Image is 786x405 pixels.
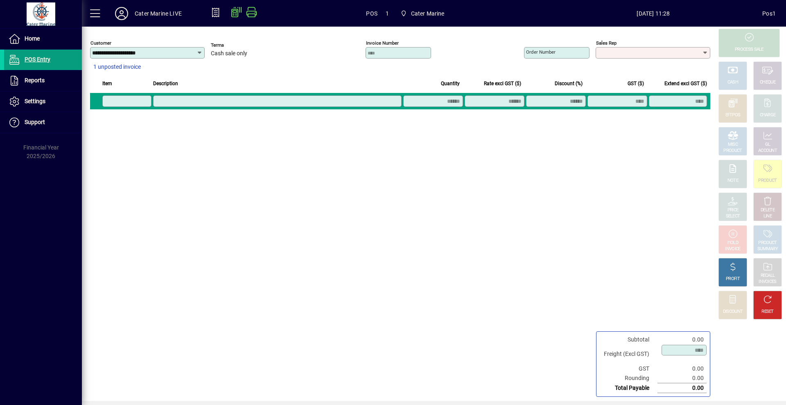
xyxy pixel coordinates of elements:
span: Terms [211,43,260,48]
div: MISC [728,142,738,148]
span: Support [25,119,45,125]
span: Description [153,79,178,88]
td: Subtotal [600,335,657,344]
span: Cash sale only [211,50,247,57]
td: Total Payable [600,383,657,393]
div: SELECT [726,213,740,219]
div: CASH [727,79,738,86]
span: Cater Marine [411,7,445,20]
div: NOTE [727,178,738,184]
div: PRODUCT [758,240,777,246]
div: HOLD [727,240,738,246]
div: INVOICES [759,279,776,285]
span: Quantity [441,79,460,88]
div: INVOICE [725,246,740,252]
a: Settings [4,91,82,112]
span: Discount (%) [555,79,583,88]
td: Rounding [600,373,657,383]
button: Profile [108,6,135,21]
div: CHARGE [760,112,776,118]
td: Freight (Excl GST) [600,344,657,364]
td: 0.00 [657,373,707,383]
mat-label: Customer [90,40,111,46]
span: POS Entry [25,56,50,63]
td: 0.00 [657,335,707,344]
span: 1 [386,7,389,20]
div: PRODUCT [758,178,777,184]
div: GL [765,142,770,148]
span: POS [366,7,377,20]
span: Rate excl GST ($) [484,79,521,88]
div: PRICE [727,207,739,213]
div: DISCOUNT [723,309,743,315]
td: GST [600,364,657,373]
div: Pos1 [762,7,776,20]
div: PROFIT [726,276,740,282]
div: CHEQUE [760,79,775,86]
mat-label: Sales rep [596,40,617,46]
span: 1 unposted invoice [93,63,141,71]
span: [DATE] 11:28 [544,7,763,20]
div: LINE [763,213,772,219]
span: Reports [25,77,45,84]
td: 0.00 [657,364,707,373]
div: ACCOUNT [758,148,777,154]
span: Cater Marine [397,6,448,21]
div: RESET [761,309,774,315]
div: EFTPOS [725,112,741,118]
mat-label: Invoice number [366,40,399,46]
div: PROCESS SALE [735,47,763,53]
span: Extend excl GST ($) [664,79,707,88]
mat-label: Order number [526,49,556,55]
div: DELETE [761,207,775,213]
button: 1 unposted invoice [90,60,144,75]
a: Reports [4,70,82,91]
a: Home [4,29,82,49]
div: Cater Marine LIVE [135,7,182,20]
div: PRODUCT [723,148,742,154]
span: Home [25,35,40,42]
div: RECALL [761,273,775,279]
span: Item [102,79,112,88]
td: 0.00 [657,383,707,393]
div: SUMMARY [757,246,778,252]
a: Support [4,112,82,133]
span: GST ($) [628,79,644,88]
span: Settings [25,98,45,104]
